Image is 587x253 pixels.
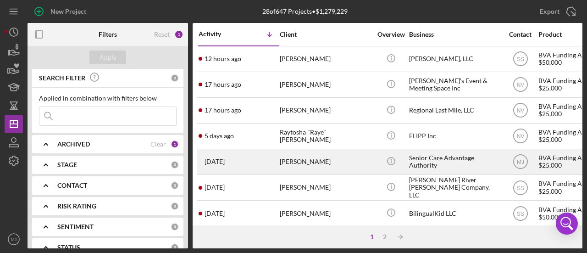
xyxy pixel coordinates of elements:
[516,56,524,62] text: SS
[374,31,408,38] div: Overview
[531,2,582,21] button: Export
[205,210,225,217] time: 2025-08-27 12:15
[89,51,126,64] button: Apply
[205,107,241,114] time: 2025-09-01 21:41
[409,201,501,225] div: BilingualKid LLC
[57,244,80,251] b: STATUS
[205,132,234,140] time: 2025-08-28 22:19
[262,8,348,15] div: 28 of 647 Projects • $1,279,229
[205,81,241,88] time: 2025-09-01 21:52
[50,2,86,21] div: New Project
[171,161,179,169] div: 0
[150,141,166,148] div: Clear
[280,31,371,38] div: Client
[11,237,17,242] text: MJ
[57,141,90,148] b: ARCHIVED
[171,74,179,82] div: 0
[171,223,179,231] div: 0
[280,175,371,200] div: [PERSON_NAME]
[57,161,77,169] b: STAGE
[205,55,241,62] time: 2025-09-02 02:39
[99,31,117,38] b: Filters
[556,213,578,235] div: Open Intercom Messenger
[516,210,524,217] text: SS
[280,98,371,123] div: [PERSON_NAME]
[205,184,225,191] time: 2025-08-27 15:59
[365,233,378,241] div: 1
[280,201,371,225] div: [PERSON_NAME]
[378,233,391,241] div: 2
[205,158,225,165] time: 2025-08-27 22:19
[39,95,177,102] div: Applied in combination with filters below
[280,47,371,71] div: [PERSON_NAME]
[57,182,87,189] b: CONTACT
[503,31,537,38] div: Contact
[57,202,96,210] b: RISK RATING
[100,51,116,64] div: Apply
[154,31,170,38] div: Reset
[409,124,501,148] div: FLIPP Inc
[28,2,95,21] button: New Project
[199,30,239,38] div: Activity
[280,124,371,148] div: Raytosha "Raye" [PERSON_NAME]
[516,185,524,191] text: SS
[409,175,501,200] div: [PERSON_NAME] River [PERSON_NAME] Company, LLC
[280,150,371,174] div: [PERSON_NAME]
[174,30,183,39] div: 1
[409,150,501,174] div: Senior Care Advantage Authority
[517,159,524,165] text: MJ
[171,140,179,148] div: 1
[39,74,85,82] b: SEARCH FILTER
[409,47,501,71] div: [PERSON_NAME], LLC
[409,31,501,38] div: Business
[516,82,524,88] text: NV
[516,107,524,114] text: NV
[57,223,94,231] b: SENTIMENT
[171,181,179,190] div: 0
[409,98,501,123] div: Regional Last Mile, LLC
[540,2,559,21] div: Export
[280,73,371,97] div: [PERSON_NAME]
[516,133,524,140] text: NV
[171,243,179,252] div: 0
[5,230,23,248] button: MJ
[171,202,179,210] div: 0
[409,73,501,97] div: [PERSON_NAME]'s Event & Meeting Space Inc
